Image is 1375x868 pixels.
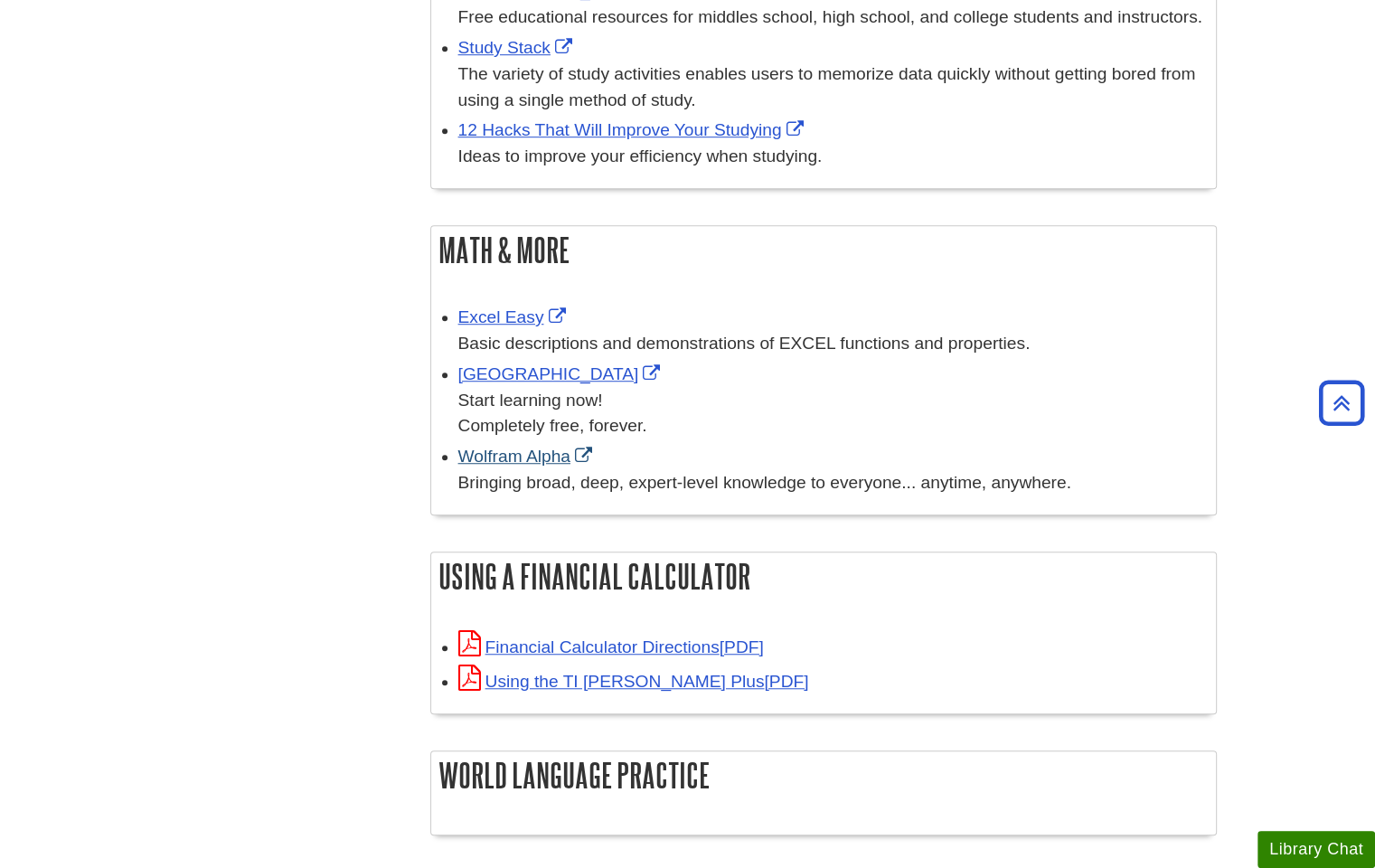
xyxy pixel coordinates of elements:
[458,447,597,466] a: Link opens in new window
[431,552,1216,600] h2: Using a Financial Calculator
[458,144,1207,170] div: Ideas to improve your efficiency when studying.
[458,470,1207,496] div: Bringing broad, deep, expert-level knowledge to everyone... anytime, anywhere.
[458,307,570,326] a: Link opens in new window
[458,331,1207,357] div: Basic descriptions and demonstrations of EXCEL functions and properties.
[1313,391,1370,415] a: Back to Top
[458,388,1207,440] div: Start learning now! Completely free, forever.
[458,364,665,383] a: Link opens in new window
[431,751,1216,799] h2: World Language Practice
[458,672,809,691] a: Link opens in new window
[458,637,764,656] a: Link opens in new window
[431,226,1216,274] h2: Math & More
[1257,831,1375,868] button: Library Chat
[458,5,1207,31] div: Free educational resources for middles school, high school, and college students and instructors.
[458,61,1207,114] div: The variety of study activities enables users to memorize data quickly without getting bored from...
[458,38,577,57] a: Link opens in new window
[458,120,808,139] a: Link opens in new window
